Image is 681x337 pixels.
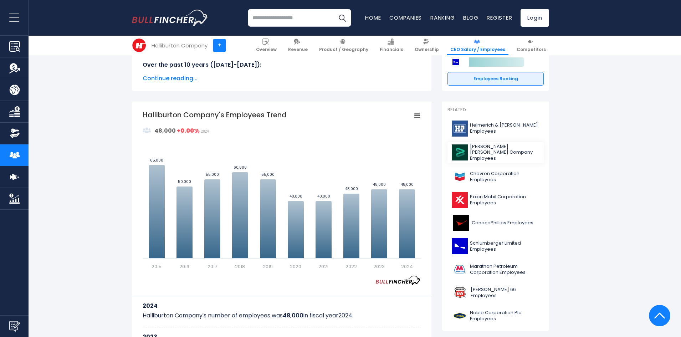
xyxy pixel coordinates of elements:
a: [PERSON_NAME] [PERSON_NAME] Company Employees [447,142,544,164]
span: Revenue [288,47,308,52]
img: NE logo [452,308,468,324]
img: Schlumberger Limited competitors logo [451,57,460,67]
text: 2015 [152,263,162,270]
a: Login [521,9,549,27]
span: 2024 [338,311,352,320]
text: 55,000 [261,172,275,177]
text: 2016 [179,263,189,270]
span: 2024 [201,129,209,133]
text: 40,000 [290,194,302,199]
a: Register [487,14,512,21]
strong: 48,000 [154,127,176,135]
img: MPC logo [452,261,468,277]
text: 45,000 [345,186,358,192]
h3: 2024 [143,301,421,310]
p: Related [447,107,544,113]
text: 40,000 [317,194,330,199]
a: Blog [463,14,478,21]
img: bullfincher logo [132,10,209,26]
text: 2024 [401,263,413,270]
b: Over the past 10 years ([DATE]-[DATE]): [143,61,261,69]
img: HP logo [452,121,468,137]
a: Ranking [430,14,455,21]
text: 48,000 [401,182,414,187]
img: HAL logo [132,39,146,52]
b: The highest number of employees [150,69,250,77]
span: Competitors [517,47,546,52]
span: Product / Geography [319,47,368,52]
img: Ownership [9,128,20,139]
div: Halliburton Company [152,41,208,50]
span: [PERSON_NAME] 66 Employees [471,287,539,299]
a: Financials [377,36,406,55]
span: Helmerich & [PERSON_NAME] Employees [470,122,539,134]
a: [PERSON_NAME] 66 Employees [447,283,544,302]
a: Home [365,14,381,21]
li: at Halliburton Company was 65,000 in fiscal year [DATE]. [143,69,421,78]
a: Exxon Mobil Corporation Employees [447,190,544,210]
img: PSX logo [452,285,468,301]
a: + [213,39,226,52]
span: Exxon Mobil Corporation Employees [470,194,539,206]
span: Overview [256,47,277,52]
a: Ownership [411,36,442,55]
img: XOM logo [452,192,468,208]
a: Helmerich & [PERSON_NAME] Employees [447,119,544,138]
text: 50,000 [178,179,191,184]
span: Marathon Petroleum Corporation Employees [470,264,539,276]
img: graph_employee_icon.svg [143,126,151,135]
a: Noble Corporation Plc Employees [447,306,544,326]
a: Go to homepage [132,10,209,26]
svg: Halliburton Company's Employees Trend [143,110,421,270]
a: Product / Geography [316,36,372,55]
a: ConocoPhillips Employees [447,213,544,233]
a: Schlumberger Limited Employees [447,236,544,256]
a: CEO Salary / Employees [447,36,508,55]
a: Revenue [285,36,311,55]
text: 65,000 [150,158,163,163]
span: Ownership [415,47,439,52]
a: Marathon Petroleum Corporation Employees [447,260,544,279]
text: 2021 [318,263,328,270]
img: BKR logo [452,144,468,160]
text: 60,000 [234,165,247,170]
button: Search [333,9,351,27]
a: Overview [253,36,280,55]
span: Chevron Corporation Employees [470,171,539,183]
span: Continue reading... [143,74,421,83]
text: 48,000 [373,182,386,187]
a: Companies [389,14,422,21]
a: Chevron Corporation Employees [447,167,544,187]
text: 2023 [373,263,385,270]
text: 2022 [345,263,357,270]
text: 2018 [235,263,245,270]
a: Employees Ranking [447,72,544,86]
span: ConocoPhillips Employees [472,220,533,226]
span: Schlumberger Limited Employees [470,240,539,252]
img: COP logo [452,215,470,231]
span: Financials [380,47,403,52]
a: Competitors [513,36,549,55]
text: 2017 [208,263,217,270]
img: SLB logo [452,238,468,254]
text: 55,000 [206,172,219,177]
text: 2020 [290,263,301,270]
img: CVX logo [452,169,468,185]
strong: + [177,127,200,135]
tspan: Halliburton Company's Employees Trend [143,110,287,120]
span: CEO Salary / Employees [450,47,505,52]
span: Noble Corporation Plc Employees [470,310,539,322]
strong: 0.00% [180,127,200,135]
text: 2019 [263,263,273,270]
b: 48,000 [283,311,303,320]
span: [PERSON_NAME] [PERSON_NAME] Company Employees [470,144,539,162]
p: Halliburton Company's number of employees was in fiscal year . [143,311,421,320]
